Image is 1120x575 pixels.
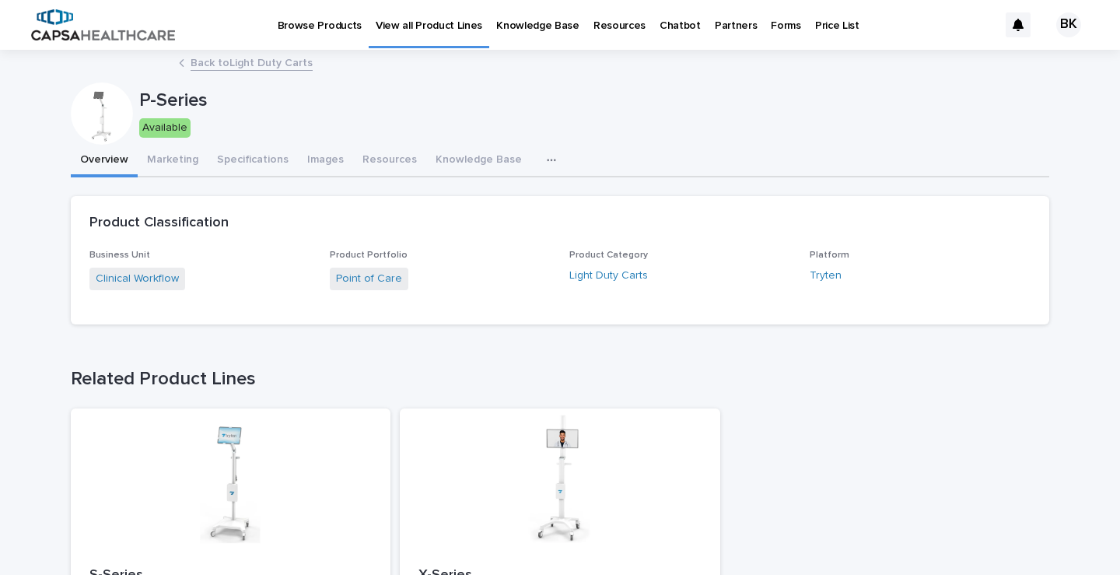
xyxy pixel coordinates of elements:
[138,145,208,177] button: Marketing
[810,268,842,284] a: Tryten
[426,145,531,177] button: Knowledge Base
[139,118,191,138] div: Available
[31,9,175,40] img: B5p4sRfuTuC72oLToeu7
[330,251,408,260] span: Product Portfolio
[71,368,1049,391] h1: Related Product Lines
[810,251,849,260] span: Platform
[89,251,150,260] span: Business Unit
[569,268,648,284] a: Light Duty Carts
[1056,12,1081,37] div: BK
[89,215,229,232] h2: Product Classification
[71,145,138,177] button: Overview
[336,271,402,287] a: Point of Care
[353,145,426,177] button: Resources
[298,145,353,177] button: Images
[208,145,298,177] button: Specifications
[139,89,1043,112] p: P-Series
[96,271,179,287] a: Clinical Workflow
[191,53,313,71] a: Back toLight Duty Carts
[569,251,648,260] span: Product Category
